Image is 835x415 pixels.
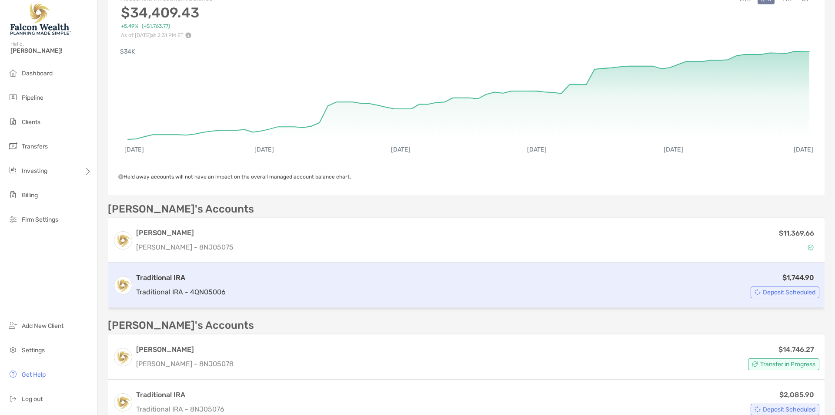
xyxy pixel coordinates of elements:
span: Dashboard [22,70,53,77]
img: dashboard icon [8,67,18,78]
text: [DATE] [254,146,274,153]
span: Pipeline [22,94,43,101]
h3: $34,409.43 [121,4,213,21]
img: Account Status icon [755,289,761,295]
img: Account Status icon [755,406,761,412]
text: [DATE] [391,146,411,153]
span: ( +$1,763.77 ) [142,23,170,30]
span: Deposit Scheduled [763,407,815,412]
span: Billing [22,192,38,199]
span: Held away accounts will not have an impact on the overall managed account balance chart. [118,174,351,180]
text: [DATE] [124,146,144,153]
h3: Traditional IRA [136,273,226,283]
img: Account Status icon [752,361,758,367]
p: $1,744.90 [782,272,814,283]
span: +5.49% [121,23,138,30]
img: logo account [114,277,132,294]
img: get-help icon [8,369,18,379]
img: transfers icon [8,141,18,151]
img: firm-settings icon [8,214,18,224]
span: Settings [22,347,45,354]
span: Firm Settings [22,216,58,223]
img: Performance Info [185,32,191,38]
span: Transfer in Progress [760,362,815,367]
p: Traditional IRA - 8NJ05076 [136,404,224,415]
text: $34K [120,48,135,55]
p: $2,085.90 [779,389,814,400]
text: [DATE] [794,146,813,153]
p: [PERSON_NAME] - 8NJ05075 [136,242,234,253]
img: pipeline icon [8,92,18,102]
text: [DATE] [664,146,683,153]
span: [PERSON_NAME]! [10,47,92,54]
img: logo account [114,394,132,411]
h3: [PERSON_NAME] [136,228,234,238]
img: clients icon [8,116,18,127]
text: [DATE] [527,146,547,153]
span: Clients [22,118,40,126]
h3: [PERSON_NAME] [136,344,234,355]
p: [PERSON_NAME] - 8NJ05078 [136,358,234,369]
img: Account Status icon [808,244,814,250]
img: logout icon [8,393,18,404]
span: Add New Client [22,322,63,330]
img: logo account [114,348,132,366]
span: Deposit Scheduled [763,290,815,295]
h3: Traditional IRA [136,390,224,400]
p: [PERSON_NAME]'s Accounts [108,204,254,215]
span: Log out [22,395,43,403]
p: [PERSON_NAME]'s Accounts [108,320,254,331]
span: Get Help [22,371,46,378]
p: $11,369.66 [779,228,814,239]
img: investing icon [8,165,18,175]
span: Transfers [22,143,48,150]
img: logo account [114,232,132,249]
img: Falcon Wealth Planning Logo [10,3,71,35]
span: Investing [22,167,47,175]
img: billing icon [8,189,18,200]
p: Traditional IRA - 4QN05006 [136,287,226,297]
img: settings icon [8,344,18,355]
p: $14,746.27 [778,344,814,355]
p: As of [DATE] at 2:31 PM ET [121,32,213,38]
img: add_new_client icon [8,320,18,331]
